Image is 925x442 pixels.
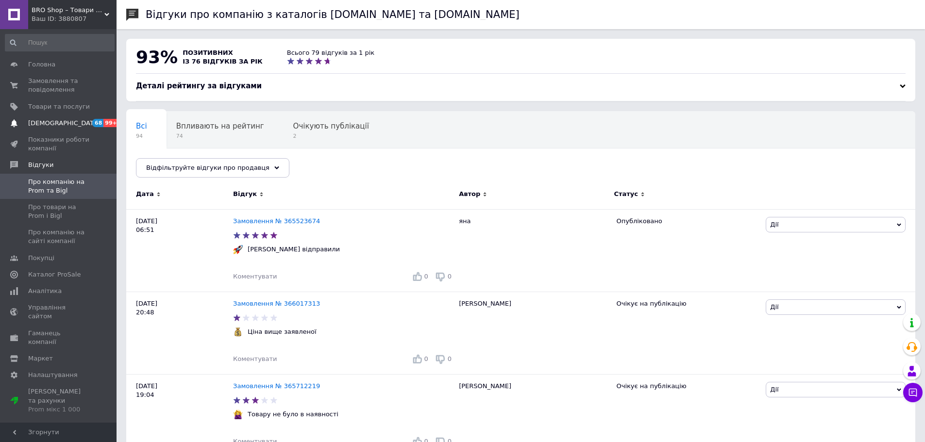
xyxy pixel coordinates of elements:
[454,292,611,374] div: [PERSON_NAME]
[28,329,90,346] span: Гаманець компанії
[233,272,277,281] div: Коментувати
[28,77,90,94] span: Замовлення та повідомлення
[126,209,233,292] div: [DATE] 06:51
[293,132,369,140] span: 2
[448,355,452,362] span: 0
[903,383,923,402] button: Чат з покупцем
[233,273,277,280] span: Коментувати
[136,132,147,140] span: 94
[126,292,233,374] div: [DATE] 20:48
[245,327,319,336] div: Ціна вище заявленої
[28,405,90,414] div: Prom мікс 1 000
[233,355,277,363] div: Коментувати
[136,159,235,167] span: Опубліковані без комен...
[448,273,452,280] span: 0
[245,245,342,254] div: [PERSON_NAME] відправили
[287,49,374,57] div: Всього 79 відгуків за 1 рік
[136,47,178,67] span: 93%
[176,132,264,140] span: 74
[614,190,638,198] span: Статус
[233,190,257,198] span: Відгук
[28,371,78,379] span: Налаштування
[5,34,115,51] input: Пошук
[28,102,90,111] span: Товари та послуги
[28,270,81,279] span: Каталог ProSale
[245,410,341,419] div: Товару не було в наявності
[616,217,758,226] div: Опубліковано
[454,209,611,292] div: яна
[146,9,520,20] h1: Відгуки про компанію з каталогів [DOMAIN_NAME] та [DOMAIN_NAME]
[459,190,480,198] span: Автор
[32,6,104,15] span: BRO Shop – Товари для дому та відпочинку
[28,303,90,321] span: Управління сайтом
[28,135,90,153] span: Показники роботи компанії
[28,178,90,195] span: Про компанію на Prom та Bigl
[233,382,320,390] a: Замовлення № 365712219
[424,355,428,362] span: 0
[233,409,243,419] img: :woman-gesturing-no:
[126,148,254,185] div: Опубліковані без коментаря
[136,122,147,131] span: Всі
[28,161,53,169] span: Відгуки
[103,119,119,127] span: 99+
[136,190,154,198] span: Дата
[28,354,53,363] span: Маркет
[28,119,100,128] span: [DEMOGRAPHIC_DATA]
[28,287,62,295] span: Аналітика
[616,299,758,308] div: Очікує на публікацію
[28,228,90,246] span: Про компанію на сайті компанії
[136,82,262,90] span: Деталі рейтингу за відгуками
[233,245,243,254] img: :rocket:
[770,386,778,393] span: Дії
[424,273,428,280] span: 0
[136,81,906,91] div: Деталі рейтингу за відгуками
[32,15,117,23] div: Ваш ID: 3880807
[28,203,90,220] span: Про товари на Prom і Bigl
[770,303,778,311] span: Дії
[233,300,320,307] a: Замовлення № 366017313
[233,355,277,362] span: Коментувати
[176,122,264,131] span: Впливають на рейтинг
[293,122,369,131] span: Очікують публікації
[183,49,233,56] span: позитивних
[183,58,263,65] span: із 76 відгуків за рік
[233,217,320,225] a: Замовлення № 365523674
[233,327,243,337] img: :moneybag:
[146,164,269,171] span: Відфільтруйте відгуки про продавця
[28,254,54,262] span: Покупці
[28,60,55,69] span: Головна
[770,221,778,228] span: Дії
[92,119,103,127] span: 68
[616,382,758,391] div: Очікує на публікацію
[28,387,90,414] span: [PERSON_NAME] та рахунки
